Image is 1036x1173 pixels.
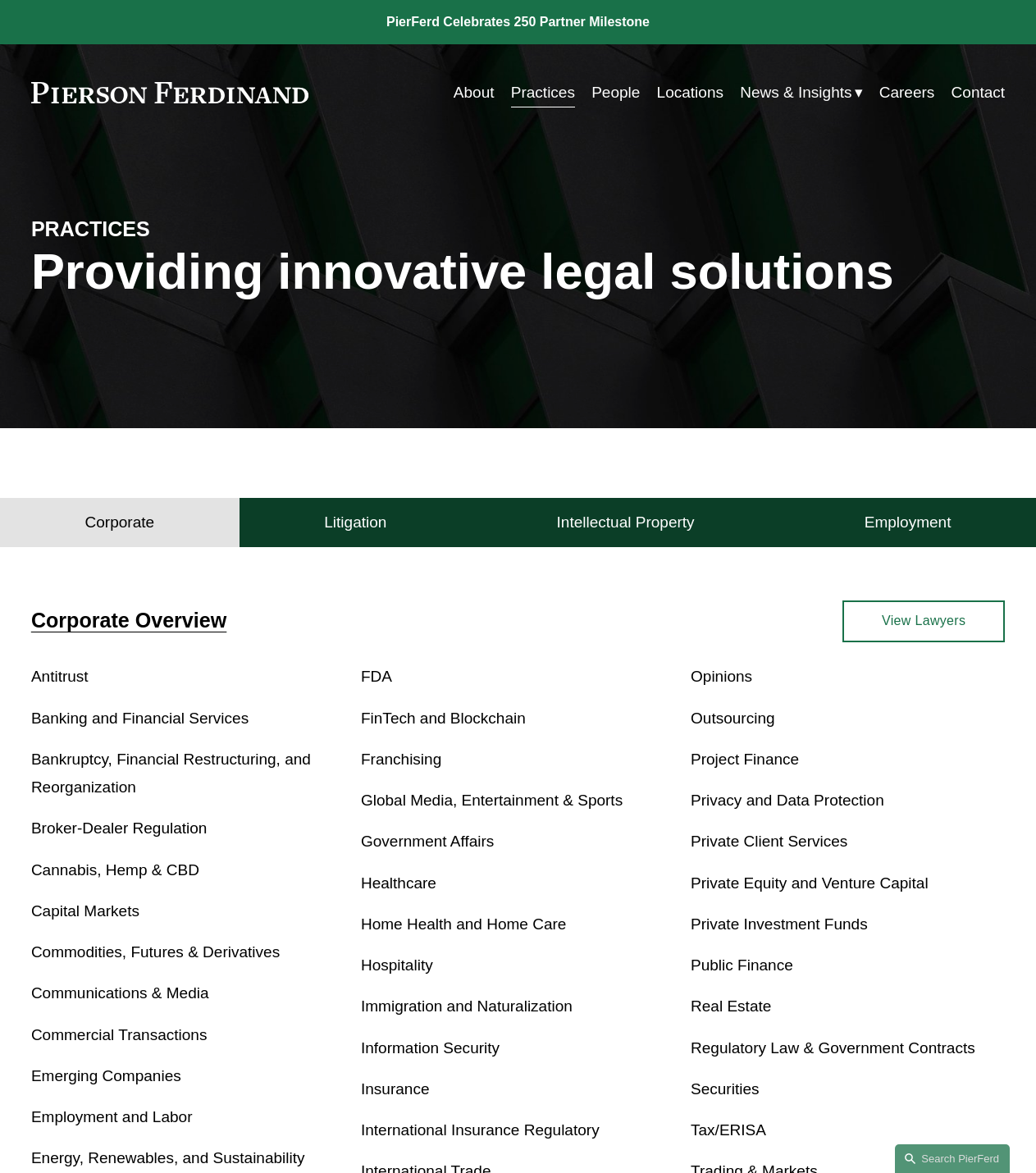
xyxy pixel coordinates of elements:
[361,1080,430,1098] a: Insurance
[691,833,847,850] a: Private Client Services
[361,956,433,974] a: Hospitality
[740,79,851,107] span: News & Insights
[691,710,775,727] a: Outsourcing
[691,751,799,768] a: Project Finance
[31,943,280,961] a: Commodities, Futures & Derivatives
[31,861,199,879] a: Cannabis, Hemp & CBD
[31,609,226,632] a: Corporate Overview
[691,997,771,1015] a: Real Estate
[740,77,862,108] a: folder dropdown
[691,1080,760,1098] a: Securities
[31,984,209,1002] a: Communications & Media
[31,1067,181,1084] a: Emerging Companies
[31,217,275,243] h4: PRACTICES
[31,1149,305,1166] a: Energy, Renewables, and Sustainability
[691,915,868,933] a: Private Investment Funds
[361,833,494,850] a: Government Affairs
[31,902,139,920] a: Capital Markets
[361,668,392,685] a: FDA
[879,77,935,108] a: Careers
[361,997,573,1015] a: Immigration and Naturalization
[31,668,89,685] a: Antitrust
[31,710,249,727] a: Banking and Financial Services
[31,819,208,837] a: Broker-Dealer Regulation
[361,792,623,809] a: Global Media, Entertainment & Sports
[557,513,695,532] h4: Intellectual Property
[361,1121,600,1139] a: International Insurance Regulatory
[361,751,441,768] a: Franchising
[691,956,793,974] a: Public Finance
[691,874,929,892] a: Private Equity and Venture Capital
[691,1039,975,1057] a: Regulatory Law & Government Contracts
[952,77,1006,108] a: Contact
[454,77,495,108] a: About
[324,513,386,532] h4: Litigation
[895,1144,1010,1173] a: Search this site
[865,513,952,532] h4: Employment
[842,600,1005,642] a: View Lawyers
[361,915,567,933] a: Home Health and Home Care
[31,243,1005,300] h1: Providing innovative legal solutions
[511,77,575,108] a: Practices
[691,1121,766,1139] a: Tax/ERISA
[691,668,752,685] a: Opinions
[361,710,526,727] a: FinTech and Blockchain
[361,1039,500,1057] a: Information Security
[31,751,311,796] a: Bankruptcy, Financial Restructuring, and Reorganization
[591,77,640,108] a: People
[691,792,884,809] a: Privacy and Data Protection
[361,874,436,892] a: Healthcare
[657,77,723,108] a: Locations
[85,513,155,532] h4: Corporate
[31,1108,193,1125] a: Employment and Labor
[31,1026,208,1043] a: Commercial Transactions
